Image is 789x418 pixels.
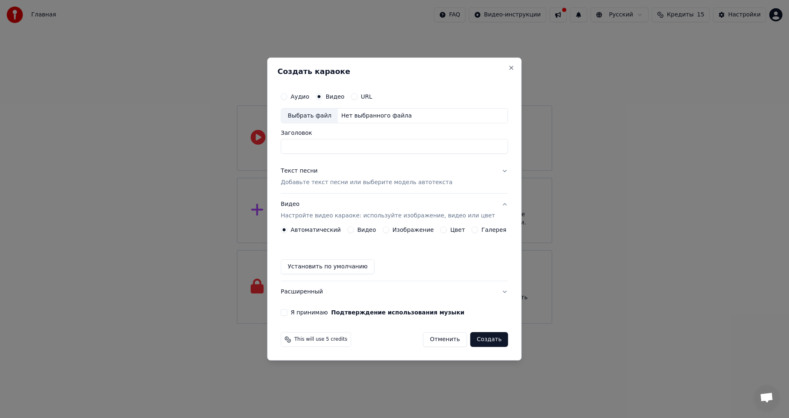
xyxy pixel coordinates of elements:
label: URL [361,94,372,99]
label: Видео [325,94,344,99]
label: Я принимаю [291,309,464,315]
div: Текст песни [281,167,318,176]
label: Цвет [450,227,465,233]
button: Текст песниДобавьте текст песни или выберите модель автотекста [281,161,508,194]
h2: Создать караоке [277,68,511,75]
button: Расширенный [281,281,508,303]
button: Установить по умолчанию [281,259,374,274]
div: Выбрать файл [281,109,338,123]
p: Настройте видео караоке: используйте изображение, видео или цвет [281,212,495,220]
div: Нет выбранного файла [338,112,415,120]
button: Отменить [423,332,467,347]
div: ВидеоНастройте видео караоке: используйте изображение, видео или цвет [281,226,508,281]
div: Видео [281,201,495,220]
p: Добавьте текст песни или выберите модель автотекста [281,179,452,187]
label: Галерея [482,227,507,233]
button: ВидеоНастройте видео караоке: используйте изображение, видео или цвет [281,194,508,227]
label: Автоматический [291,227,341,233]
button: Я принимаю [331,309,464,315]
label: Аудио [291,94,309,99]
span: This will use 5 credits [294,336,347,343]
label: Заголовок [281,130,508,136]
button: Создать [470,332,508,347]
label: Видео [357,227,376,233]
label: Изображение [392,227,434,233]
